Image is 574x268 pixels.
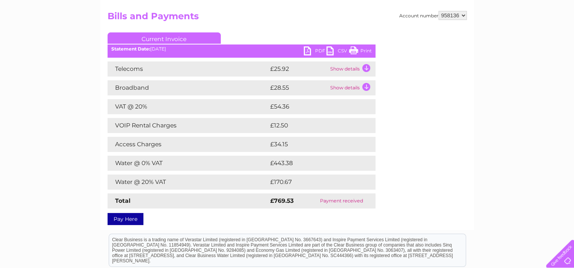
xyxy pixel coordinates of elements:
[108,11,467,25] h2: Bills and Payments
[481,32,504,38] a: Telecoms
[304,46,326,57] a: PDF
[432,4,484,13] a: 0333 014 3131
[441,32,456,38] a: Water
[268,80,328,95] td: £28.55
[270,197,294,204] strong: £769.53
[460,32,477,38] a: Energy
[549,32,567,38] a: Log out
[349,46,372,57] a: Print
[108,46,375,52] div: [DATE]
[115,197,131,204] strong: Total
[326,46,349,57] a: CSV
[108,32,221,44] a: Current Invoice
[268,137,360,152] td: £34.15
[328,80,375,95] td: Show details
[108,156,268,171] td: Water @ 0% VAT
[308,193,375,208] td: Payment received
[268,99,360,114] td: £54.36
[268,118,360,133] td: £12.50
[268,156,362,171] td: £443.38
[524,32,542,38] a: Contact
[111,46,150,52] b: Statement Date:
[108,137,268,152] td: Access Charges
[108,99,268,114] td: VAT @ 20%
[399,11,467,20] div: Account number
[508,32,519,38] a: Blog
[109,4,466,37] div: Clear Business is a trading name of Verastar Limited (registered in [GEOGRAPHIC_DATA] No. 3667643...
[328,61,375,77] td: Show details
[20,20,58,43] img: logo.png
[108,175,268,190] td: Water @ 20% VAT
[108,213,143,225] a: Pay Here
[268,175,362,190] td: £170.67
[108,61,268,77] td: Telecoms
[268,61,328,77] td: £25.92
[108,80,268,95] td: Broadband
[108,118,268,133] td: VOIP Rental Charges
